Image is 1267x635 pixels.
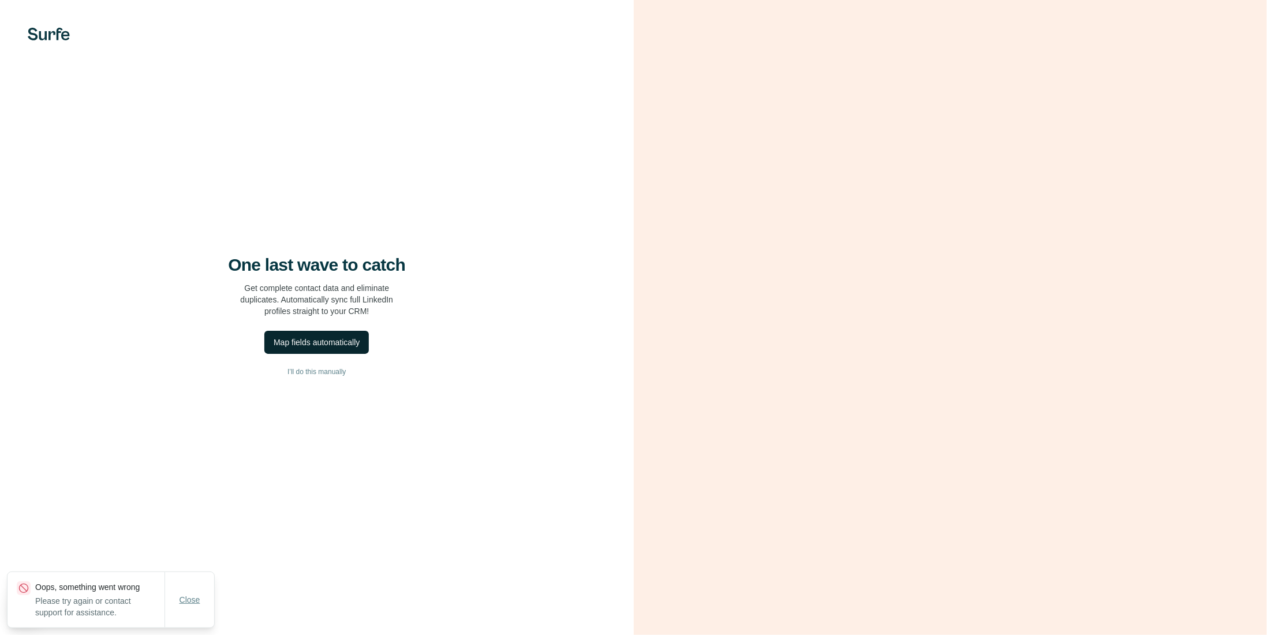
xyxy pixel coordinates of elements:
[287,367,346,377] span: I’ll do this manually
[35,595,165,618] p: Please try again or contact support for assistance.
[35,581,165,593] p: Oops, something went wrong
[240,282,393,317] p: Get complete contact data and eliminate duplicates. Automatically sync full LinkedIn profiles str...
[228,255,405,275] h4: One last wave to catch
[23,363,611,380] button: I’ll do this manually
[274,337,360,348] div: Map fields automatically
[28,28,70,40] img: Surfe's logo
[180,594,200,606] span: Close
[264,331,369,354] button: Map fields automatically
[171,589,208,610] button: Close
